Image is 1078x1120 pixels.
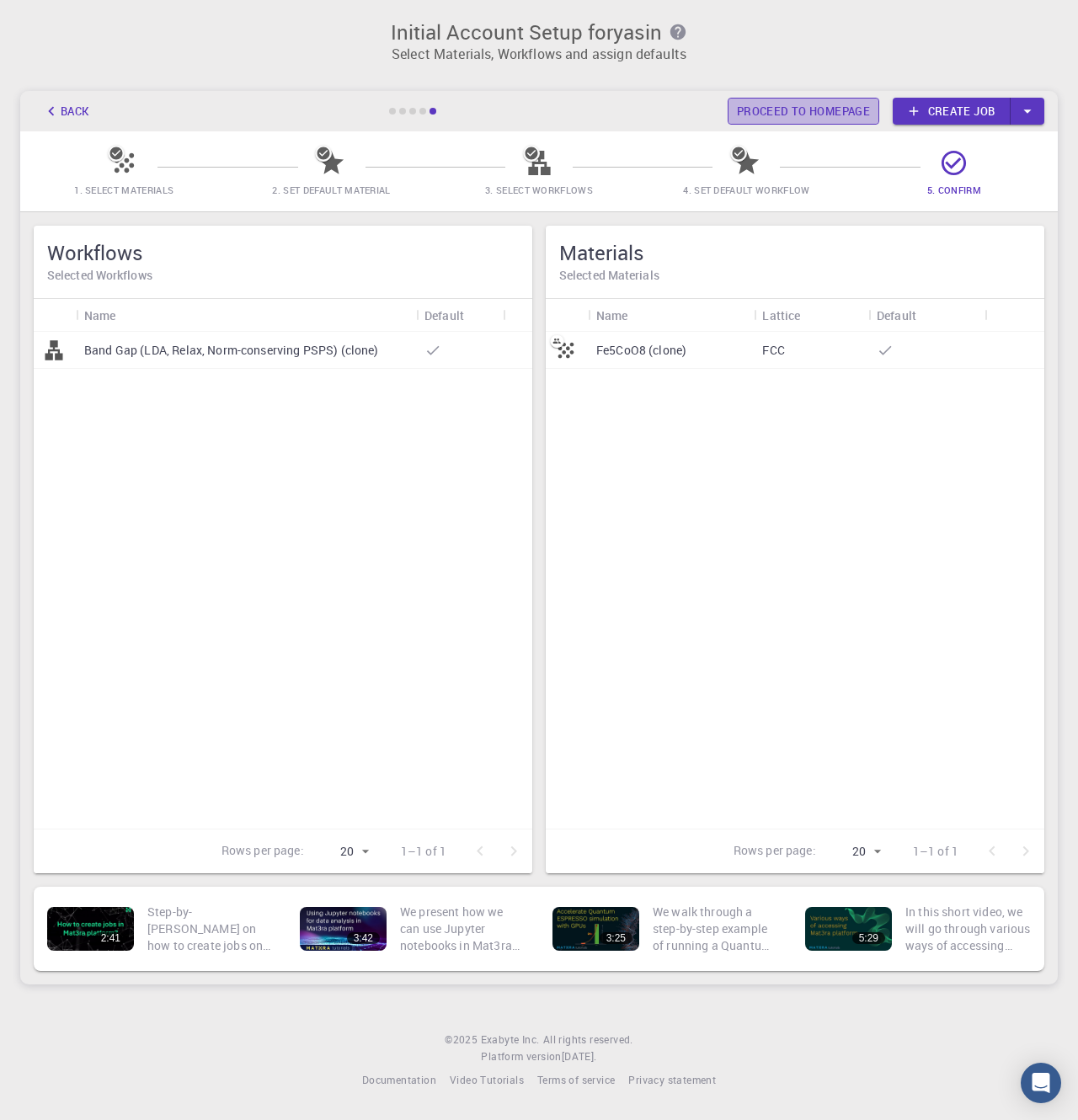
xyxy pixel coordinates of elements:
[481,1032,540,1046] span: Exabyte Inc.
[1021,1063,1061,1103] div: Open Intercom Messenger
[30,44,1048,64] p: Select Materials, Workflows and assign defaults
[798,893,1038,964] a: 5:29In this short video, we will go through various ways of accessing Mat3ra platform. There are ...
[147,904,273,954] p: Step-by-[PERSON_NAME] on how to create jobs on Mat3ra platform.
[450,1072,524,1089] a: Video Tutorials
[868,299,985,332] div: Default
[34,299,76,332] div: Icon
[485,184,593,196] span: 3. Select Workflows
[823,840,886,864] div: 20
[221,842,304,861] p: Rows per page:
[84,342,379,359] p: Band Gap (LDA, Relax, Norm-conserving PSPS) (clone)
[94,932,127,944] div: 2:41
[762,342,784,359] p: FCC
[600,932,632,944] div: 3:25
[35,12,96,27] span: Support
[762,299,800,332] div: Lattice
[401,843,446,860] p: 1–1 of 1
[30,20,1048,44] h3: Initial Account Setup for yasin
[445,1032,480,1048] span: © 2025
[311,840,374,864] div: 20
[74,184,173,196] span: 1. Select Materials
[464,301,491,328] button: Sort
[537,1072,615,1089] a: Terms of service
[559,239,1031,266] h5: Materials
[362,1073,436,1086] span: Documentation
[543,1032,633,1048] span: All rights reserved.
[416,299,503,332] div: Default
[562,1049,597,1063] span: [DATE] .
[559,266,1031,285] h6: Selected Materials
[628,1072,716,1089] a: Privacy statement
[546,893,785,964] a: 3:25We walk through a step-by-step example of running a Quantum ESPRESSO job on a GPU enabled nod...
[913,843,958,860] p: 1–1 of 1
[272,184,390,196] span: 2. Set Default Material
[596,299,628,332] div: Name
[877,299,916,332] div: Default
[116,301,143,328] button: Sort
[40,893,280,964] a: 2:41Step-by-[PERSON_NAME] on how to create jobs on Mat3ra platform.
[450,1073,524,1086] span: Video Tutorials
[754,299,868,332] div: Lattice
[916,301,943,328] button: Sort
[347,932,380,944] div: 3:42
[728,98,879,125] a: Proceed to homepage
[34,98,98,125] button: Back
[76,299,416,332] div: Name
[424,299,464,332] div: Default
[927,184,981,196] span: 5. Confirm
[481,1048,561,1065] span: Platform version
[588,299,754,332] div: Name
[537,1073,615,1086] span: Terms of service
[596,342,686,359] p: Fe5CoO8 (clone)
[800,301,827,328] button: Sort
[562,1048,597,1065] a: [DATE].
[481,1032,540,1048] a: Exabyte Inc.
[293,893,532,964] a: 3:42We present how we can use Jupyter notebooks in Mat3ra platform for data analysis.
[683,184,809,196] span: 4. Set Default Workflow
[905,904,1031,954] p: In this short video, we will go through various ways of accessing Mat3ra platform. There are thre...
[628,1073,716,1086] span: Privacy statement
[362,1072,436,1089] a: Documentation
[47,266,519,285] h6: Selected Workflows
[546,299,588,332] div: Icon
[893,98,1011,125] a: Create job
[47,239,519,266] h5: Workflows
[400,904,526,954] p: We present how we can use Jupyter notebooks in Mat3ra platform for data analysis.
[734,842,816,861] p: Rows per page:
[628,301,655,328] button: Sort
[653,904,778,954] p: We walk through a step-by-step example of running a Quantum ESPRESSO job on a GPU enabled node. W...
[84,299,116,332] div: Name
[852,932,885,944] div: 5:29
